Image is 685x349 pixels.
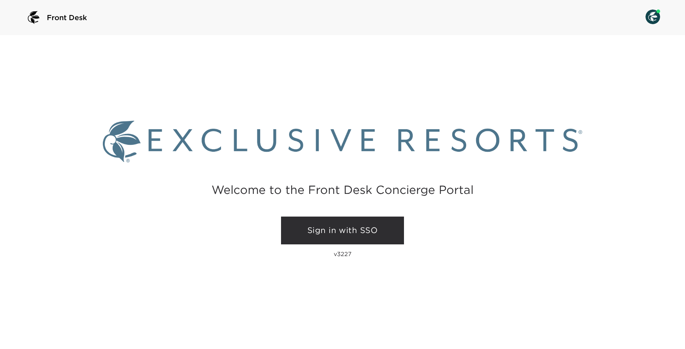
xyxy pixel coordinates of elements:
[281,217,404,244] a: Sign in with SSO
[47,12,87,23] span: Front Desk
[645,10,660,24] img: User
[103,121,582,162] img: Exclusive Resorts logo
[334,250,352,258] p: v3227
[25,9,42,26] img: logo
[212,184,473,195] h2: Welcome to the Front Desk Concierge Portal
